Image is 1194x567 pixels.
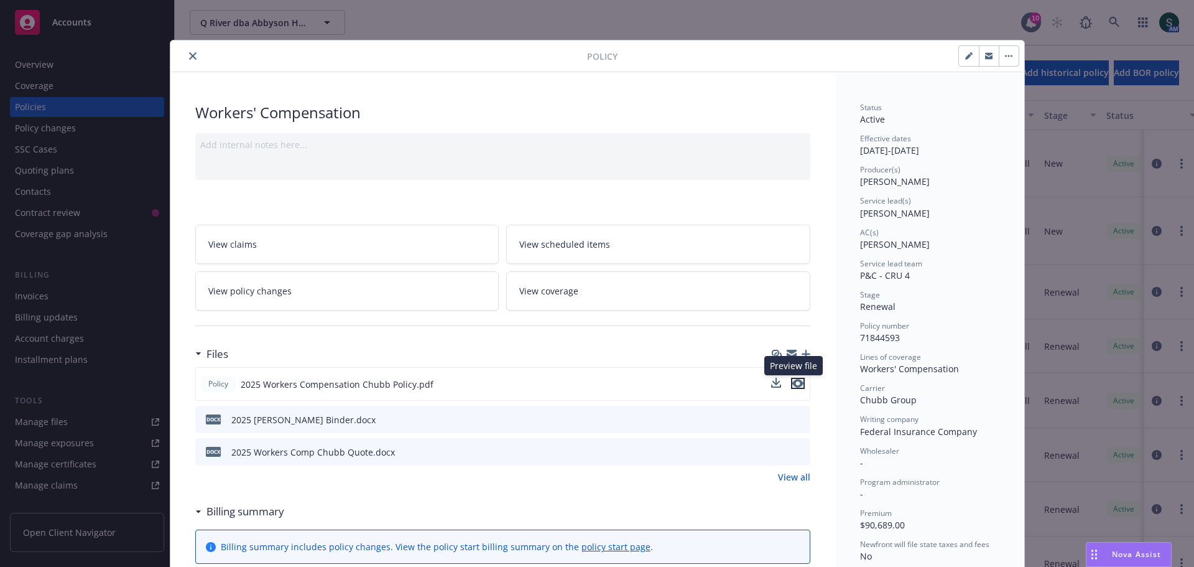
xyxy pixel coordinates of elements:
div: Billing summary includes policy changes. View the policy start billing summary on the . [221,540,653,553]
span: Program administrator [860,477,940,487]
span: No [860,550,872,562]
div: Billing summary [195,504,284,520]
div: Files [195,346,228,362]
span: Producer(s) [860,164,900,175]
button: download file [771,378,781,391]
button: preview file [791,378,805,389]
button: preview file [794,446,805,459]
h3: Files [206,346,228,362]
a: View scheduled items [506,225,810,264]
span: View coverage [519,284,578,298]
span: Lines of coverage [860,352,921,362]
a: View all [778,471,810,484]
span: Status [860,102,882,113]
span: docx [206,415,221,424]
div: 2025 [PERSON_NAME] Binder.docx [231,413,376,426]
span: Renewal [860,301,895,312]
span: Chubb Group [860,394,917,406]
div: Workers' Compensation [195,102,810,123]
span: Newfront will file state taxes and fees [860,539,989,550]
span: Service lead team [860,258,922,269]
span: - [860,457,863,469]
span: Effective dates [860,133,911,144]
span: Workers' Compensation [860,363,959,375]
a: View policy changes [195,271,499,311]
span: Policy [206,378,231,390]
span: Wholesaler [860,446,899,456]
button: preview file [791,378,805,391]
div: Preview file [764,356,823,375]
div: Drag to move [1086,543,1102,566]
div: Add internal notes here... [200,138,805,151]
span: Premium [860,508,892,518]
button: download file [771,378,781,388]
span: - [860,488,863,500]
span: 2025 Workers Compensation Chubb Policy.pdf [241,378,433,391]
span: Stage [860,289,880,300]
a: View coverage [506,271,810,311]
span: [PERSON_NAME] [860,176,930,187]
span: $90,689.00 [860,519,905,531]
button: download file [774,446,784,459]
span: Federal Insurance Company [860,426,977,438]
h3: Billing summary [206,504,284,520]
button: download file [774,413,784,426]
a: View claims [195,225,499,264]
button: preview file [794,413,805,426]
div: [DATE] - [DATE] [860,133,999,157]
span: docx [206,447,221,456]
div: 2025 Workers Comp Chubb Quote.docx [231,446,395,459]
span: View scheduled items [519,238,610,251]
span: Policy number [860,321,909,331]
span: Nova Assist [1112,549,1161,560]
span: [PERSON_NAME] [860,207,930,219]
span: Active [860,113,885,125]
span: Policy [587,50,618,63]
span: 71844593 [860,332,900,344]
span: Writing company [860,414,919,424]
span: View policy changes [208,284,292,298]
a: policy start page [581,541,650,553]
button: close [185,49,200,63]
span: View claims [208,238,257,251]
button: Nova Assist [1086,542,1172,567]
span: P&C - CRU 4 [860,269,910,281]
span: Service lead(s) [860,195,911,206]
span: [PERSON_NAME] [860,238,930,250]
span: Carrier [860,383,885,393]
span: AC(s) [860,227,879,238]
